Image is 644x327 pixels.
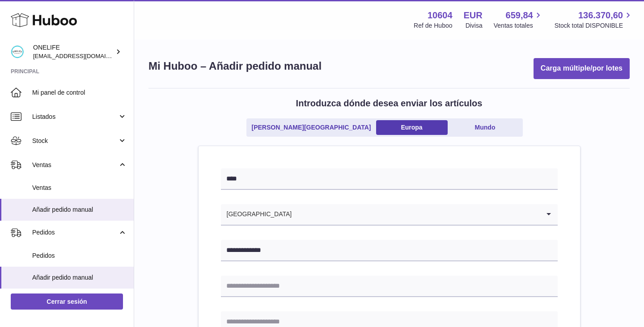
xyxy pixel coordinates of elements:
[555,21,633,30] span: Stock total DISPONIBLE
[32,252,127,260] span: Pedidos
[32,205,127,214] span: Añadir pedido manual
[221,204,558,226] div: Search for option
[494,21,543,30] span: Ventas totales
[248,120,374,135] a: [PERSON_NAME][GEOGRAPHIC_DATA]
[11,293,123,310] a: Cerrar sesión
[578,9,623,21] span: 136.370,60
[506,9,533,21] span: 659,84
[32,137,118,145] span: Stock
[292,204,539,225] input: Search for option
[148,59,322,73] h1: Mi Huboo – Añadir pedido manual
[376,120,448,135] a: Europa
[414,21,452,30] div: Ref de Huboo
[428,9,453,21] strong: 10604
[494,9,543,30] a: 659,84 Ventas totales
[32,88,127,97] span: Mi panel de control
[464,9,483,21] strong: EUR
[32,113,118,121] span: Listados
[32,228,118,237] span: Pedidos
[32,184,127,192] span: Ventas
[449,120,521,135] a: Mundo
[221,204,292,225] span: [GEOGRAPHIC_DATA]
[296,97,483,109] h2: Introduzca dónde desea enviar los artículos
[33,52,131,59] span: [EMAIL_ADDRESS][DOMAIN_NAME]
[32,273,127,282] span: Añadir pedido manual
[11,45,24,59] img: administracion@onelifespain.com
[534,58,630,79] button: Carga múltiple/por lotes
[466,21,483,30] div: Divisa
[33,43,114,60] div: ONELIFE
[32,161,118,169] span: Ventas
[555,9,633,30] a: 136.370,60 Stock total DISPONIBLE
